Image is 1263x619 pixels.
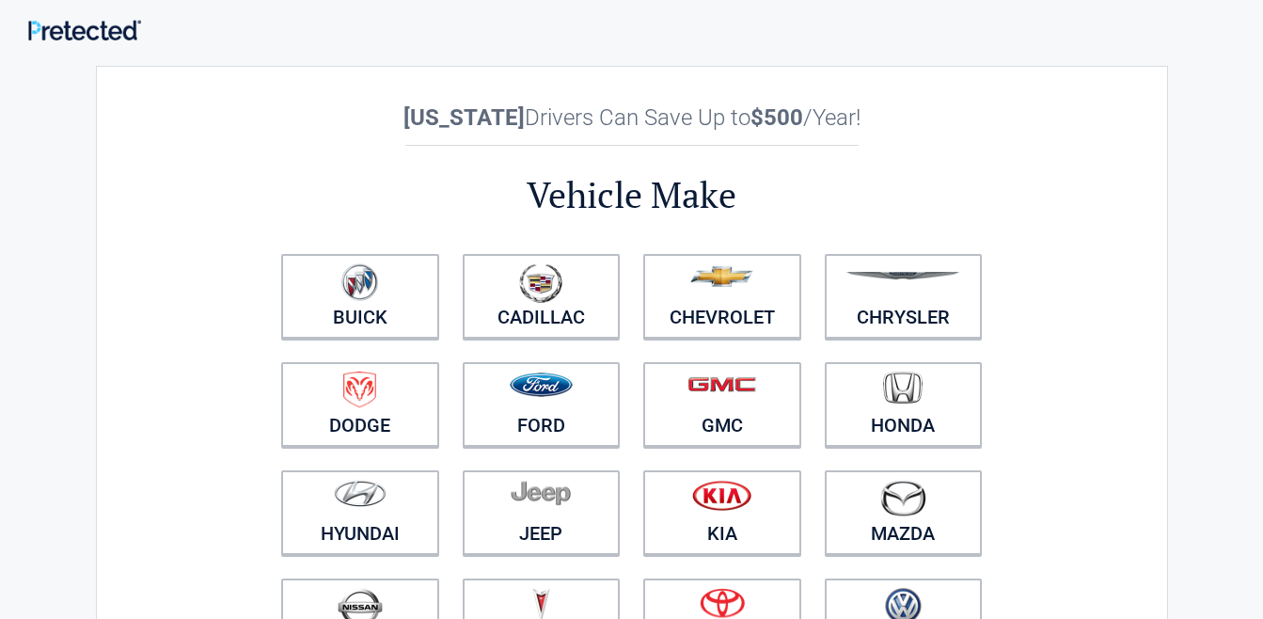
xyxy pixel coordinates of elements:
img: jeep [511,480,571,506]
b: [US_STATE] [403,104,525,131]
img: dodge [343,372,376,408]
img: toyota [700,588,745,618]
img: buick [341,263,378,301]
img: hyundai [334,480,387,507]
img: Main Logo [28,20,141,40]
a: Mazda [825,470,983,555]
img: cadillac [519,263,562,303]
a: Chrysler [825,254,983,339]
img: mazda [879,480,926,516]
img: chevrolet [690,266,753,287]
img: honda [883,372,923,405]
a: GMC [643,362,801,447]
a: Hyundai [281,470,439,555]
h2: Drivers Can Save Up to /Year [270,104,994,131]
a: Dodge [281,362,439,447]
a: Jeep [463,470,621,555]
img: gmc [687,376,756,392]
img: kia [692,480,751,511]
img: chrysler [845,272,960,280]
a: Chevrolet [643,254,801,339]
a: Ford [463,362,621,447]
b: $500 [750,104,803,131]
img: ford [510,373,573,397]
a: Kia [643,470,801,555]
a: Buick [281,254,439,339]
h2: Vehicle Make [270,171,994,219]
a: Honda [825,362,983,447]
a: Cadillac [463,254,621,339]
